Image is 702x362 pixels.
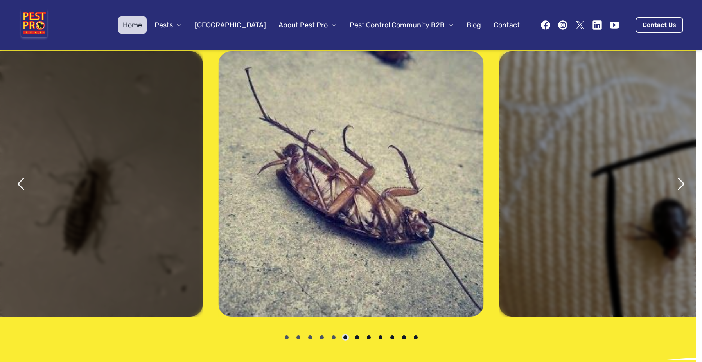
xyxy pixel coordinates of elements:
button: Pest Control Community B2B [345,16,459,34]
button: About Pest Pro [274,16,342,34]
a: [GEOGRAPHIC_DATA] [190,16,271,34]
a: Contact Us [636,17,683,33]
span: Pests [154,20,173,31]
a: Contact [489,16,524,34]
button: previous [8,171,34,197]
button: Pests [150,16,187,34]
img: Pest Pro Rid All [19,9,50,41]
span: About Pest Pro [278,20,328,31]
a: Blog [462,16,486,34]
a: Home [118,16,147,34]
button: next [668,171,694,197]
span: Pest Control Community B2B [350,20,445,31]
